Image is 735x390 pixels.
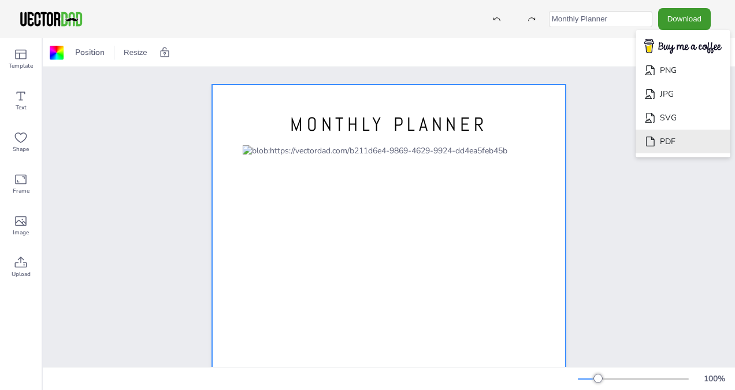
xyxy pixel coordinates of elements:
span: Image [13,228,29,237]
ul: Download [636,30,730,158]
span: Template [9,61,33,71]
li: SVG [636,106,730,130]
span: MONTHLY PLANNER [290,112,487,137]
span: Upload [12,270,31,279]
button: Resize [119,43,152,62]
button: Download [658,8,711,30]
div: 100 % [700,373,728,384]
span: Frame [13,186,29,196]
span: Position [73,47,107,58]
input: template name [549,11,652,27]
li: JPG [636,82,730,106]
img: buymecoffee.png [637,35,729,58]
span: Shape [13,145,29,154]
li: PDF [636,130,730,153]
li: PNG [636,58,730,82]
span: Text [16,103,27,112]
img: VectorDad-1.png [18,10,84,28]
